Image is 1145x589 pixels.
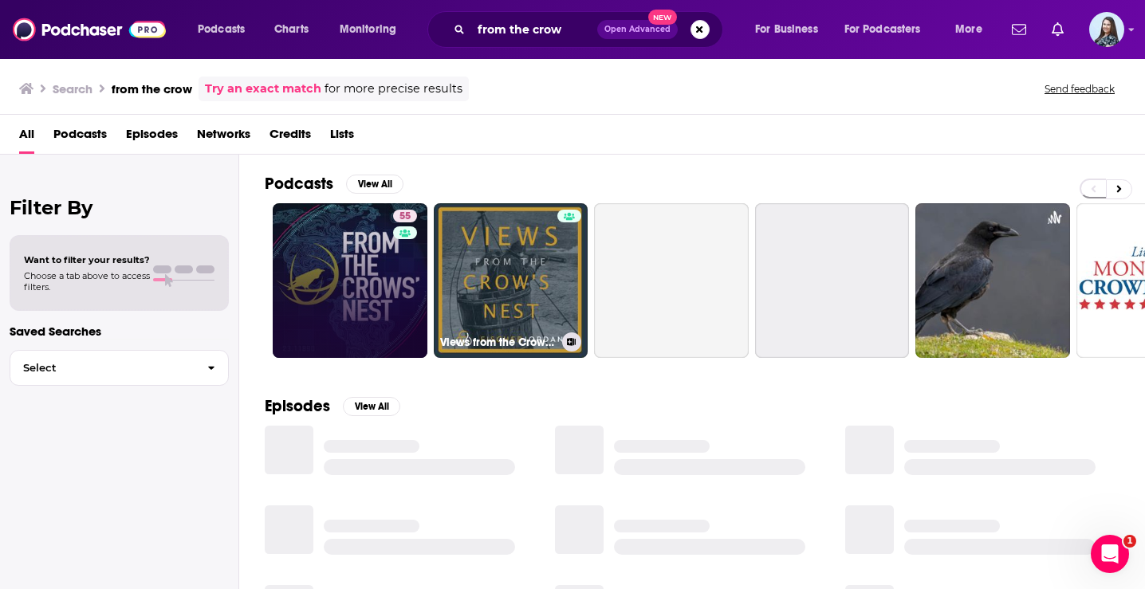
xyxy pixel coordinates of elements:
a: 55 [393,210,417,222]
span: Select [10,363,195,373]
a: Networks [197,121,250,154]
img: User Profile [1089,12,1124,47]
a: PodcastsView All [265,174,403,194]
a: Episodes [126,121,178,154]
button: open menu [187,17,266,42]
a: Views from the Crow’s Nest [434,203,588,358]
h2: Filter By [10,196,229,219]
span: 1 [1123,535,1136,548]
button: open menu [944,17,1002,42]
h2: Podcasts [265,174,333,194]
button: open menu [744,17,838,42]
a: EpisodesView All [265,396,400,416]
button: Send feedback [1040,82,1119,96]
span: for more precise results [325,80,462,98]
button: View All [346,175,403,194]
span: New [648,10,677,25]
span: Open Advanced [604,26,671,33]
a: 55 [273,203,427,358]
button: open menu [834,17,944,42]
p: Saved Searches [10,324,229,339]
a: Show notifications dropdown [1045,16,1070,43]
span: Logged in as brookefortierpr [1089,12,1124,47]
h3: from the crow [112,81,192,96]
span: Want to filter your results? [24,254,150,265]
h2: Episodes [265,396,330,416]
a: Lists [330,121,354,154]
span: Choose a tab above to access filters. [24,270,150,293]
a: Try an exact match [205,80,321,98]
div: Search podcasts, credits, & more... [443,11,738,48]
span: For Business [755,18,818,41]
button: View All [343,397,400,416]
button: Show profile menu [1089,12,1124,47]
a: Show notifications dropdown [1005,16,1033,43]
a: Podcasts [53,121,107,154]
button: Open AdvancedNew [597,20,678,39]
input: Search podcasts, credits, & more... [471,17,597,42]
a: Charts [264,17,318,42]
a: Credits [270,121,311,154]
span: Podcasts [198,18,245,41]
button: open menu [329,17,417,42]
img: Podchaser - Follow, Share and Rate Podcasts [13,14,166,45]
h3: Views from the Crow’s Nest [440,336,556,349]
a: All [19,121,34,154]
h3: Search [53,81,92,96]
iframe: Intercom live chat [1091,535,1129,573]
span: More [955,18,982,41]
span: Monitoring [340,18,396,41]
span: 55 [399,209,411,225]
span: For Podcasters [844,18,921,41]
span: Charts [274,18,309,41]
button: Select [10,350,229,386]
